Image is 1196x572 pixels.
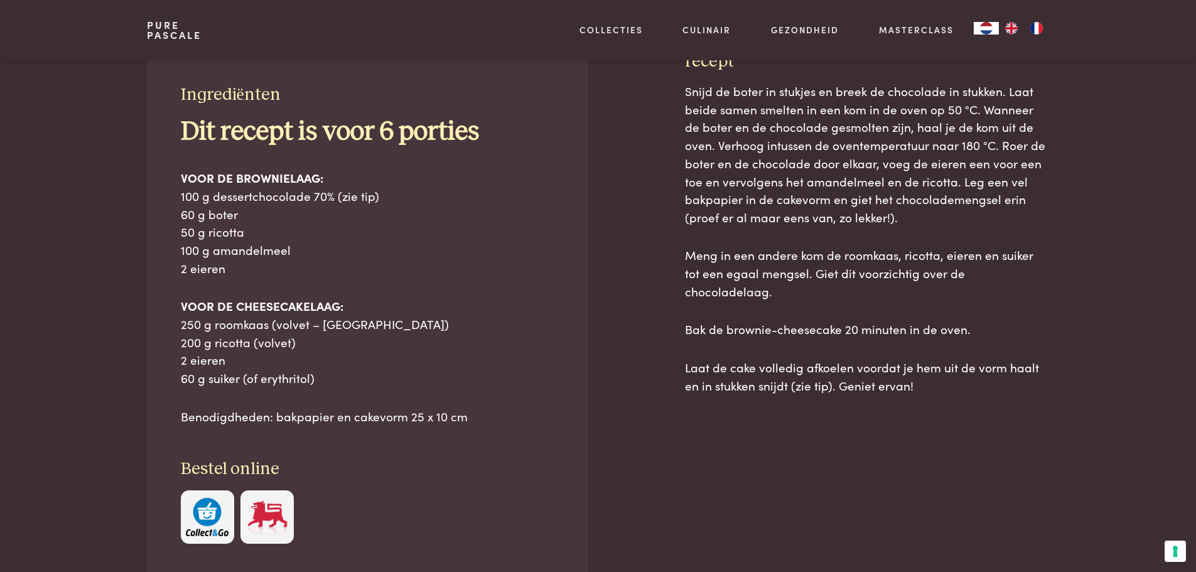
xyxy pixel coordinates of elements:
div: Language [974,22,999,35]
a: PurePascale [147,20,202,40]
aside: Language selected: Nederlands [974,22,1049,35]
a: NL [974,22,999,35]
b: Dit recept is voor 6 porties [181,119,479,145]
span: 2 eieren [181,259,225,276]
h3: Bestel online [181,458,555,480]
img: Delhaize [246,498,289,536]
span: 100 g dessertchocolade 70% (zie tip) [181,187,379,204]
a: Masterclass [879,23,954,36]
span: Bak de brownie-cheesecake 20 minuten in de oven. [685,320,971,337]
span: 60 g boter [181,205,238,222]
span: Benodigdheden: bakpapier en cakevorm 25 x 10 cm [181,407,468,424]
span: Laat de cake volledig afkoelen voordat je hem uit de vorm haalt en in stukken snijdt (zie tip). G... [685,359,1039,394]
img: c308188babc36a3a401bcb5cb7e020f4d5ab42f7cacd8327e500463a43eeb86c.svg [186,498,229,536]
span: Meng in een andere kom de roomkaas, ricotta, eieren en suiker tot een egaal mengsel. Giet dit voo... [685,246,1033,299]
button: Uw voorkeuren voor toestemming voor trackingtechnologieën [1165,541,1186,562]
b: VOOR DE BROWNIELAAG: [181,169,323,186]
span: Ingrediënten [181,86,281,104]
b: VOOR DE CHEESECAKELAAG: [181,297,343,314]
span: 60 g suiker (of erythritol) [181,369,315,386]
a: FR [1024,22,1049,35]
ul: Language list [999,22,1049,35]
a: EN [999,22,1024,35]
span: Snijd de boter in stukjes en breek de chocolade in stukken. Laat beide samen smelten in een kom i... [685,82,1045,225]
span: 250 g roomkaas (volvet – [GEOGRAPHIC_DATA]) [181,315,449,332]
span: 2 eieren [181,351,225,368]
span: 100 g amandelmeel [181,241,291,258]
a: Gezondheid [771,23,839,36]
h3: recept [685,51,1049,73]
span: 200 g ricotta (volvet) [181,333,296,350]
span: 50 g ricotta [181,223,244,240]
a: Collecties [579,23,643,36]
a: Culinair [682,23,731,36]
